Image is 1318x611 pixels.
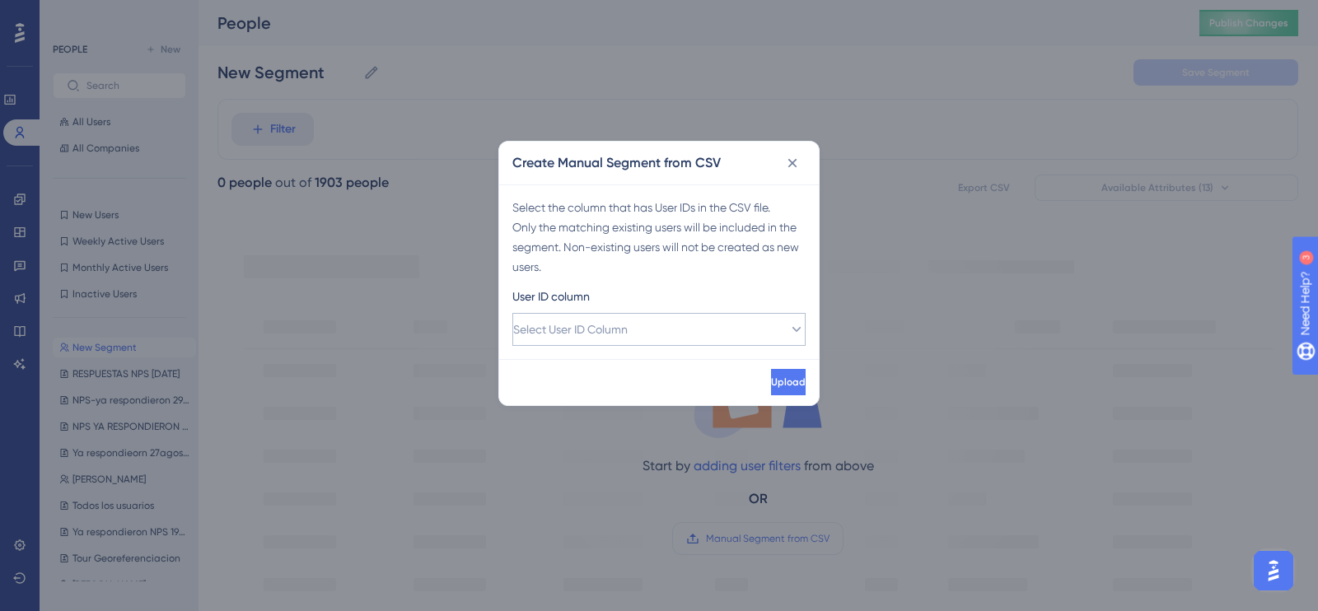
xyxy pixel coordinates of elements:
[512,198,806,277] div: Select the column that has User IDs in the CSV file. Only the matching existing users will be inc...
[513,319,628,339] span: Select User ID Column
[771,375,806,389] span: Upload
[115,8,119,21] div: 3
[512,153,721,173] h2: Create Manual Segment from CSV
[39,4,103,24] span: Need Help?
[512,287,590,306] span: User ID column
[1249,546,1298,595] iframe: UserGuiding AI Assistant Launcher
